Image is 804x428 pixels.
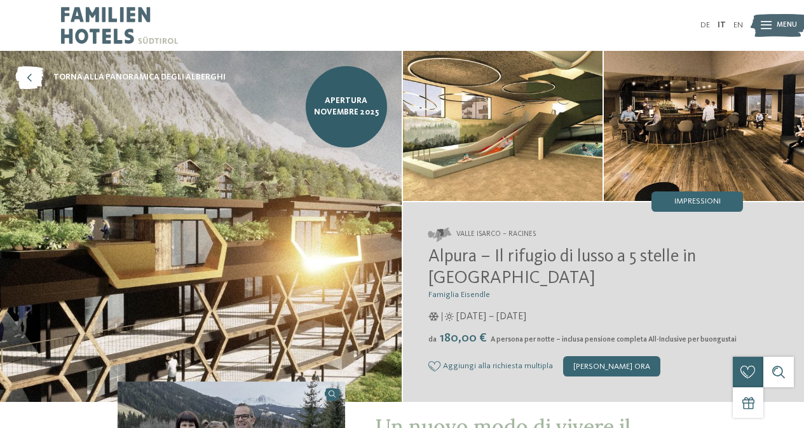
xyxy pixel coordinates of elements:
[306,66,387,148] a: Apertura novembre 2025
[428,248,696,287] span: Alpura – Il rifugio di lusso a 5 stelle in [GEOGRAPHIC_DATA]
[53,72,226,83] span: torna alla panoramica degli alberghi
[491,336,737,343] span: A persona per notte – inclusa pensione completa All-Inclusive per buongustai
[777,20,797,31] span: Menu
[442,312,454,321] i: Orario d’apertura tutto l'anno
[443,362,553,371] span: Aggiungi alla richiesta multipla
[428,291,490,299] span: Famiglia Eisendle
[604,51,804,201] img: Alpura - Rooted in nature. Created for families.
[733,21,743,29] a: EN
[718,21,726,29] a: IT
[438,332,489,345] span: 180,00 €
[428,336,437,343] span: da
[456,230,536,240] span: Valle Isarco – Racines
[313,95,379,118] span: Apertura novembre 2025
[15,66,226,89] a: torna alla panoramica degli alberghi
[563,356,660,376] div: [PERSON_NAME] ora
[428,312,439,321] i: Orario d’apertura tutto l'anno
[456,310,526,324] span: [DATE] – [DATE]
[674,198,721,206] span: Impressioni
[403,51,603,201] img: Alpura - Rooted in nature. Created for families.
[700,21,710,29] a: DE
